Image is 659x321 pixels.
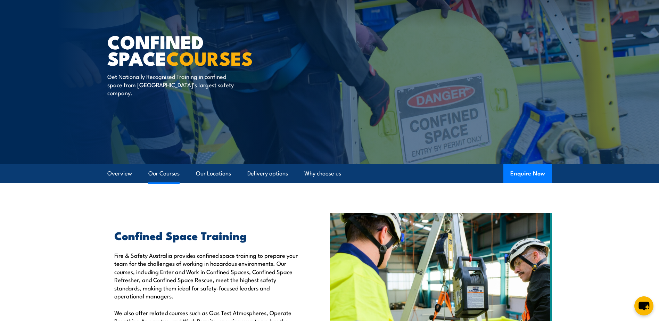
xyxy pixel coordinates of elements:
[107,164,132,183] a: Overview
[148,164,180,183] a: Our Courses
[196,164,231,183] a: Our Locations
[166,43,253,72] strong: COURSES
[114,251,298,300] p: Fire & Safety Australia provides confined space training to prepare your team for the challenges ...
[634,296,653,315] button: chat-button
[107,33,279,66] h1: Confined Space
[114,230,298,240] h2: Confined Space Training
[304,164,341,183] a: Why choose us
[107,72,234,97] p: Get Nationally Recognised Training in confined space from [GEOGRAPHIC_DATA]’s largest safety comp...
[247,164,288,183] a: Delivery options
[503,164,552,183] button: Enquire Now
